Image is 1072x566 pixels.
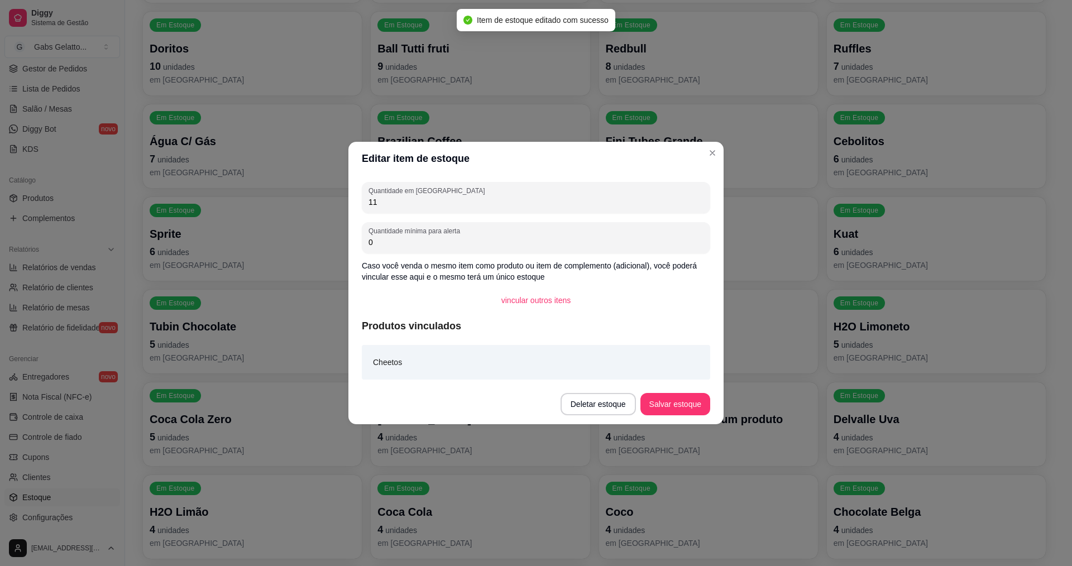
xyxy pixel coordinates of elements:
[368,226,464,236] label: Quantidade mínima para alerta
[368,186,489,195] label: Quantidade em [GEOGRAPHIC_DATA]
[703,144,721,162] button: Close
[640,393,710,415] button: Salvar estoque
[463,16,472,25] span: check-circle
[368,237,703,248] input: Quantidade mínima para alerta
[373,356,402,368] article: Cheetos
[492,289,580,311] button: vincular outros itens
[348,142,724,175] header: Editar item de estoque
[477,16,609,25] span: Item de estoque editado com sucesso
[362,318,710,334] article: Produtos vinculados
[368,196,703,208] input: Quantidade em estoque
[362,260,710,282] p: Caso você venda o mesmo item como produto ou item de complemento (adicional), você poderá vincula...
[561,393,636,415] button: Deletar estoque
